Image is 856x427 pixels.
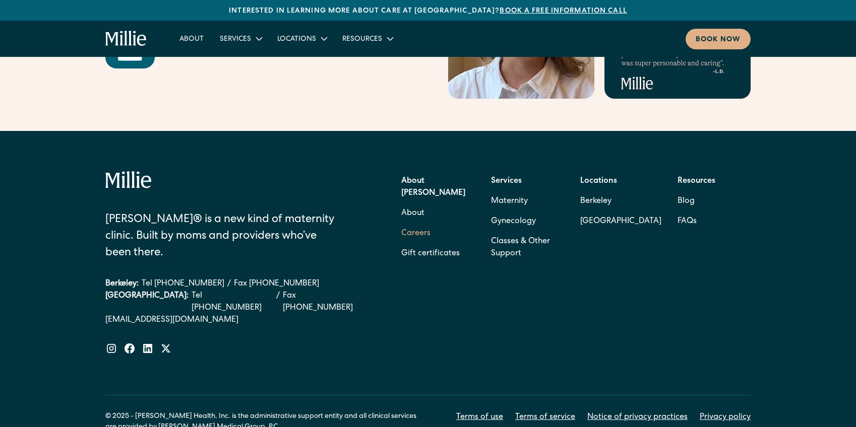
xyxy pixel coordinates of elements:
a: Notice of privacy practices [587,411,688,423]
strong: Locations [580,177,617,185]
a: Gynecology [491,211,536,232]
strong: Resources [678,177,715,185]
a: Book now [686,29,751,49]
div: / [276,290,280,314]
div: Services [220,34,251,45]
a: [EMAIL_ADDRESS][DOMAIN_NAME] [105,314,367,326]
a: Maternity [491,191,528,211]
a: Blog [678,191,695,211]
a: [GEOGRAPHIC_DATA] [580,211,661,232]
div: Berkeley: [105,278,139,290]
a: Careers [401,224,431,244]
div: Resources [342,34,382,45]
a: Book a free information call [500,8,627,15]
strong: Services [491,177,522,185]
a: About [401,203,424,224]
div: Services [212,30,269,47]
a: Tel [PHONE_NUMBER] [192,290,273,314]
strong: About [PERSON_NAME] [401,177,465,197]
div: Book now [696,35,741,45]
a: Berkeley [580,191,661,211]
a: Classes & Other Support [491,232,564,264]
a: Fax [PHONE_NUMBER] [283,290,367,314]
div: Locations [269,30,334,47]
a: FAQs [678,211,697,232]
div: / [227,278,231,290]
a: Tel [PHONE_NUMBER] [142,278,224,290]
div: [PERSON_NAME]® is a new kind of maternity clinic. Built by moms and providers who’ve been there. [105,212,343,262]
a: home [105,31,147,47]
a: Gift certificates [401,244,460,264]
div: Locations [277,34,316,45]
a: Terms of use [456,411,503,423]
a: Terms of service [515,411,575,423]
div: [GEOGRAPHIC_DATA]: [105,290,189,314]
a: Fax [PHONE_NUMBER] [234,278,319,290]
a: Privacy policy [700,411,751,423]
a: About [171,30,212,47]
div: Resources [334,30,400,47]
